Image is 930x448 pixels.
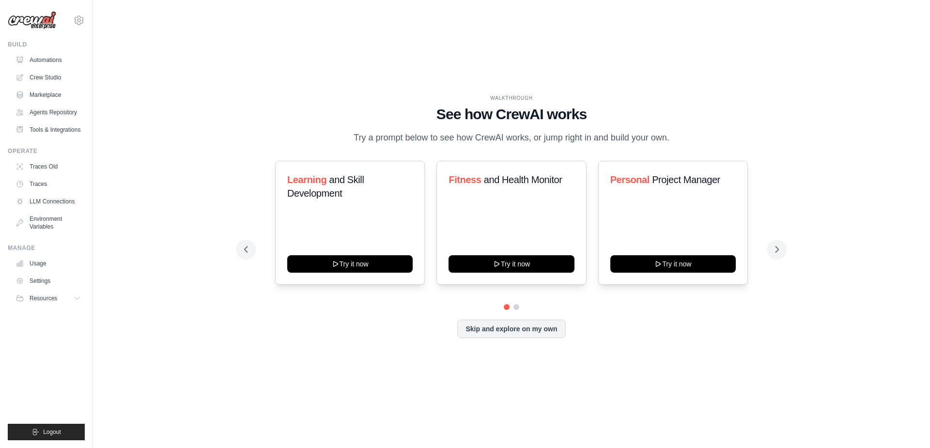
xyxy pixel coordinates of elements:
[449,255,574,273] button: Try it now
[12,70,85,85] a: Crew Studio
[8,41,85,48] div: Build
[12,273,85,289] a: Settings
[12,105,85,120] a: Agents Repository
[12,52,85,68] a: Automations
[43,428,61,436] span: Logout
[12,159,85,174] a: Traces Old
[8,244,85,252] div: Manage
[8,11,56,30] img: Logo
[449,174,481,185] span: Fitness
[12,211,85,234] a: Environment Variables
[652,174,720,185] span: Project Manager
[12,291,85,306] button: Resources
[12,122,85,138] a: Tools & Integrations
[12,176,85,192] a: Traces
[484,174,562,185] span: and Health Monitor
[8,424,85,440] button: Logout
[244,94,779,102] div: WALKTHROUGH
[287,174,326,185] span: Learning
[12,194,85,209] a: LLM Connections
[287,255,413,273] button: Try it now
[244,106,779,123] h1: See how CrewAI works
[457,320,565,338] button: Skip and explore on my own
[349,131,674,145] p: Try a prompt below to see how CrewAI works, or jump right in and build your own.
[8,147,85,155] div: Operate
[610,255,736,273] button: Try it now
[12,256,85,271] a: Usage
[287,174,364,199] span: and Skill Development
[30,294,57,302] span: Resources
[12,87,85,103] a: Marketplace
[610,174,650,185] span: Personal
